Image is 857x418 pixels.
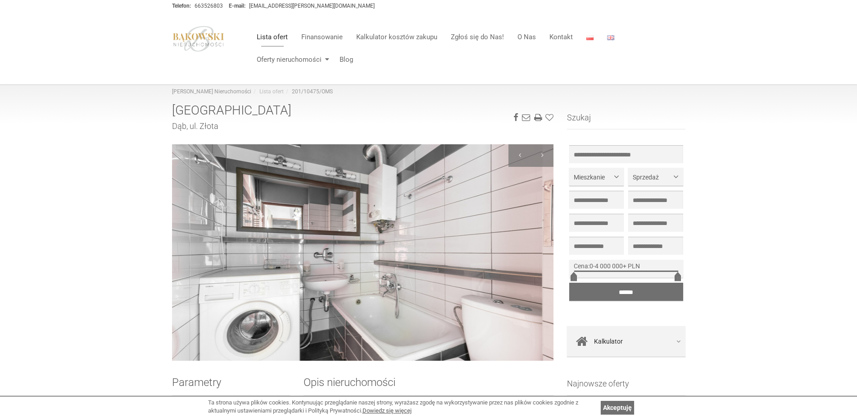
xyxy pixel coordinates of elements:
li: Lista ofert [251,88,284,96]
h3: Szukaj [567,113,685,129]
div: - [569,260,683,278]
img: logo [172,26,225,52]
img: English [607,35,614,40]
a: 663526803 [195,3,223,9]
button: Mieszkanie [569,168,624,186]
a: Finansowanie [295,28,349,46]
span: Cena: [574,262,589,270]
span: 0 [589,262,593,270]
span: Kalkulator [594,335,623,348]
a: Kontakt [543,28,580,46]
h3: Najnowsze oferty [567,379,685,395]
span: Sprzedaż [633,173,671,182]
a: Zgłoś się do Nas! [444,28,511,46]
h2: Parametry [172,377,290,395]
a: [EMAIL_ADDRESS][PERSON_NAME][DOMAIN_NAME] [249,3,375,9]
strong: Telefon: [172,3,191,9]
h2: Dąb, ul. Złota [172,122,554,131]
a: Oferty nieruchomości [250,51,333,69]
a: Dowiedz się więcej [363,407,412,414]
a: Lista ofert [250,28,295,46]
a: O Nas [511,28,543,46]
span: 4 000 000+ PLN [595,262,640,270]
h2: Opis nieruchomości [304,377,553,395]
a: Kalkulator kosztów zakupu [349,28,444,46]
span: Mieszkanie [574,173,612,182]
strong: E-mail: [229,3,245,9]
div: Ta strona używa plików cookies. Kontynuując przeglądanie naszej strony, wyrażasz zgodę na wykorzy... [208,399,596,415]
a: 201/10475/OMS [292,88,333,95]
img: Polski [586,35,594,40]
a: Akceptuję [601,401,634,414]
h1: [GEOGRAPHIC_DATA] [172,104,554,118]
a: [PERSON_NAME] Nieruchomości [172,88,251,95]
a: Blog [333,51,353,69]
img: Mieszkanie Sprzedaż Katowice Dąb Złota [172,144,554,361]
button: Sprzedaż [628,168,683,186]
